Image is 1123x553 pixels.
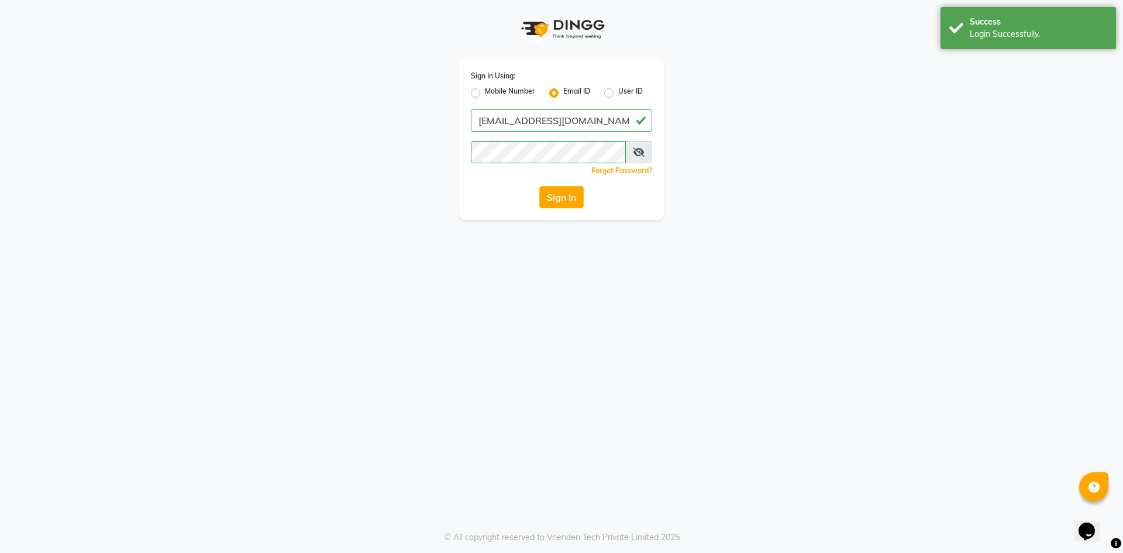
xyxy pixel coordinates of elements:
iframe: chat widget [1074,506,1111,541]
div: Login Successfully. [970,28,1107,40]
a: Forgot Password? [591,166,652,175]
label: Mobile Number [485,86,535,100]
img: logo1.svg [515,12,608,46]
label: Email ID [563,86,590,100]
label: User ID [618,86,643,100]
label: Sign In Using: [471,71,515,81]
input: Username [471,141,626,163]
button: Sign In [539,186,584,208]
input: Username [471,109,652,132]
div: Success [970,16,1107,28]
